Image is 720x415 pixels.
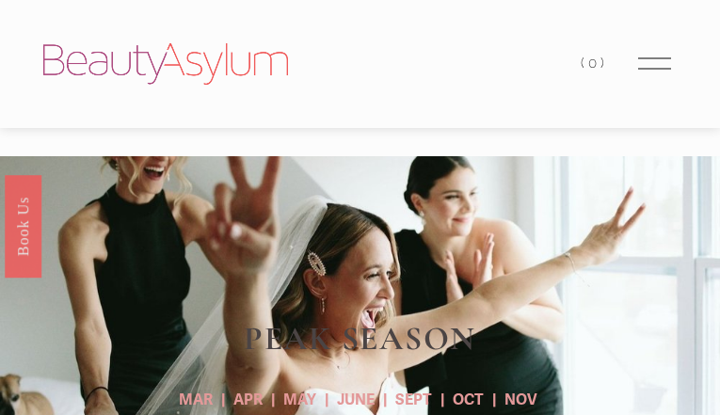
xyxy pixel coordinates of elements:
[244,318,476,359] strong: PEAK SEASON
[581,51,607,76] a: 0 items in cart
[179,391,537,409] strong: MAR | APR | MAY | JUNE | SEPT | OCT | NOV
[588,55,600,72] span: 0
[43,43,288,85] img: Beauty Asylum | Bridal Hair &amp; Makeup Charlotte &amp; Atlanta
[5,174,41,277] a: Book Us
[581,55,588,72] span: (
[600,55,608,72] span: )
